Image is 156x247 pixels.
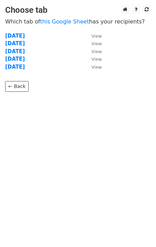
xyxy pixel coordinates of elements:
h3: Choose tab [5,5,151,15]
small: View [91,65,102,70]
a: [DATE] [5,64,25,70]
a: [DATE] [5,40,25,47]
small: View [91,57,102,62]
a: View [85,56,102,62]
small: View [91,49,102,54]
a: ← Back [5,81,29,92]
a: this Google Sheet [40,18,89,25]
a: View [85,64,102,70]
a: View [85,48,102,55]
a: View [85,33,102,39]
small: View [91,41,102,46]
p: Which tab of has your recipients? [5,18,151,25]
a: [DATE] [5,33,25,39]
a: View [85,40,102,47]
a: [DATE] [5,56,25,62]
a: [DATE] [5,48,25,55]
small: View [91,33,102,39]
